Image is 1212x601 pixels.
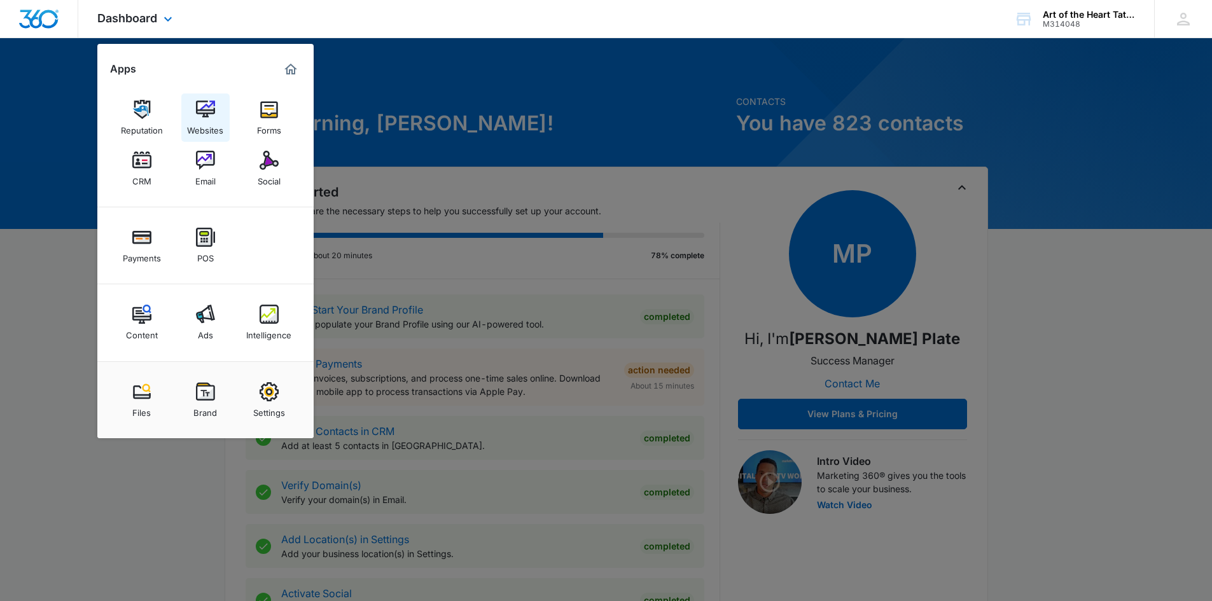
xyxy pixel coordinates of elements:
[246,324,291,340] div: Intelligence
[257,119,281,135] div: Forms
[118,144,166,193] a: CRM
[181,144,230,193] a: Email
[118,93,166,142] a: Reputation
[1043,10,1136,20] div: account name
[258,170,281,186] div: Social
[187,119,223,135] div: Websites
[197,247,214,263] div: POS
[245,376,293,424] a: Settings
[245,144,293,193] a: Social
[118,298,166,347] a: Content
[245,93,293,142] a: Forms
[198,324,213,340] div: Ads
[245,298,293,347] a: Intelligence
[195,170,216,186] div: Email
[97,11,157,25] span: D ashboard
[181,93,230,142] a: Websites
[1043,20,1136,29] div: account id
[181,376,230,424] a: Brand
[126,324,158,340] div: Content
[118,376,166,424] a: Files
[132,401,151,418] div: Files
[253,401,285,418] div: Settings
[110,63,136,75] h2: Apps
[123,247,161,263] div: Payments
[121,119,163,135] div: Reputation
[281,59,301,79] a: Marketing 360® Dashboard
[181,221,230,270] a: POS
[181,298,230,347] a: Ads
[193,401,217,418] div: Brand
[118,221,166,270] a: Payments
[132,170,151,186] div: CRM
